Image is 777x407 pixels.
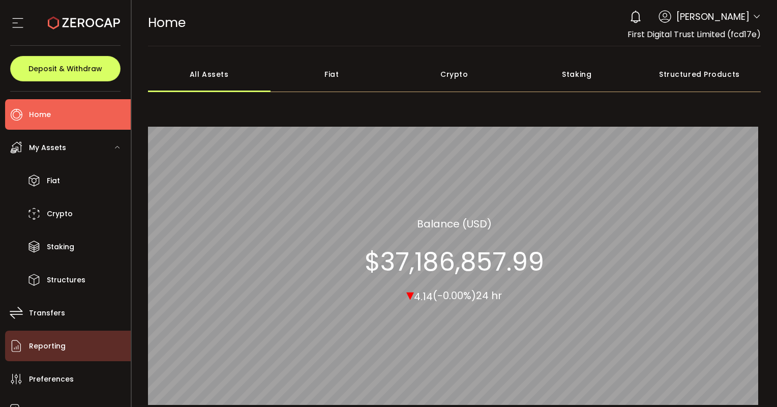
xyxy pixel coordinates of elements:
div: Staking [516,56,638,92]
iframe: Chat Widget [726,358,777,407]
div: Crypto [393,56,516,92]
span: Structures [47,273,85,287]
span: Home [148,14,186,32]
span: My Assets [29,140,66,155]
span: Reporting [29,339,66,354]
span: First Digital Trust Limited (fcd17e) [627,28,761,40]
div: Fiat [271,56,393,92]
span: Fiat [47,173,60,188]
span: Home [29,107,51,122]
span: 4.14 [414,289,433,303]
span: Staking [47,240,74,254]
span: ▾ [406,283,414,305]
span: Transfers [29,306,65,321]
div: Structured Products [638,56,761,92]
span: Crypto [47,207,73,221]
button: Deposit & Withdraw [10,56,121,81]
span: Preferences [29,372,74,387]
section: Balance (USD) [417,216,492,231]
span: [PERSON_NAME] [676,10,750,23]
div: All Assets [148,56,271,92]
span: Deposit & Withdraw [28,65,102,72]
span: (-0.00%) [433,288,476,303]
span: 24 hr [476,288,502,303]
section: $37,186,857.99 [365,246,544,277]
